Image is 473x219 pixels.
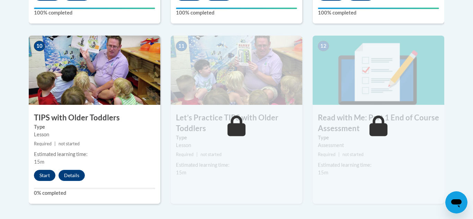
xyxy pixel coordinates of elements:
[342,152,364,157] span: not started
[176,41,187,51] span: 11
[318,152,336,157] span: Required
[445,191,467,213] iframe: Button to launch messaging window
[34,41,45,51] span: 10
[318,161,439,169] div: Estimated learning time:
[318,41,329,51] span: 12
[313,36,444,105] img: Course Image
[318,8,439,9] div: Your progress
[54,141,56,146] span: |
[196,152,198,157] span: |
[34,150,155,158] div: Estimated learning time:
[176,9,297,17] label: 100% completed
[34,159,44,165] span: 15m
[318,9,439,17] label: 100% completed
[34,9,155,17] label: 100% completed
[34,8,155,9] div: Your progress
[176,161,297,169] div: Estimated learning time:
[176,170,186,175] span: 15m
[176,134,297,142] label: Type
[34,170,55,181] button: Start
[59,170,85,181] button: Details
[34,123,155,131] label: Type
[318,142,439,149] div: Assessment
[34,141,52,146] span: Required
[176,152,194,157] span: Required
[318,134,439,142] label: Type
[171,36,302,105] img: Course Image
[200,152,222,157] span: not started
[34,131,155,138] div: Lesson
[171,112,302,134] h3: Let’s Practice TIPS with Older Toddlers
[34,189,155,197] label: 0% completed
[29,36,160,105] img: Course Image
[338,152,340,157] span: |
[59,141,80,146] span: not started
[318,170,328,175] span: 15m
[313,112,444,134] h3: Read with Me: Part 1 End of Course Assessment
[176,142,297,149] div: Lesson
[29,112,160,123] h3: TIPS with Older Toddlers
[176,8,297,9] div: Your progress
